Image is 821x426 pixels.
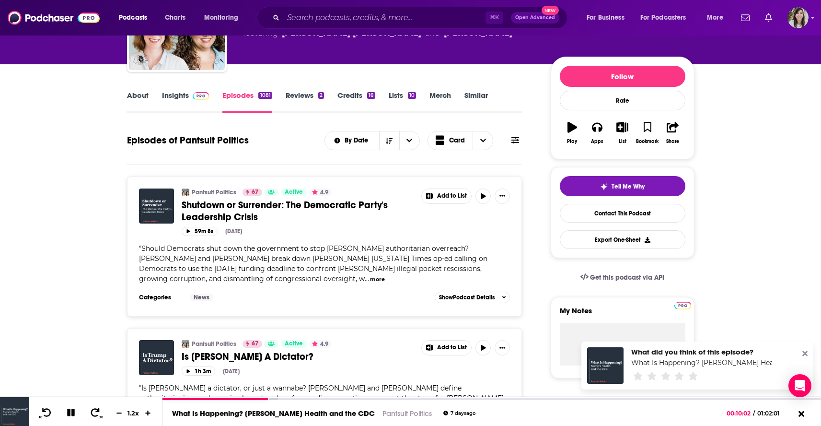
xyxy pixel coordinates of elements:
button: open menu [325,137,379,144]
span: Monitoring [204,11,238,24]
div: 10 [408,92,416,99]
a: Shutdown or Surrender: The Democratic Party's Leadership Crisis [139,189,174,224]
button: open menu [634,10,700,25]
a: Podchaser - Follow, Share and Rate Podcasts [8,9,100,27]
span: " [139,384,504,423]
a: Get this podcast via API [573,266,672,289]
button: 10 [37,407,55,419]
button: Sort Direction [379,131,399,150]
a: Reviews2 [286,91,324,113]
a: Similar [464,91,488,113]
span: ⌘ K [486,12,503,24]
span: " [139,244,487,283]
a: Pantsuit Politics [192,340,236,348]
a: Active [281,189,307,196]
button: List [610,116,635,150]
div: Search podcasts, credits, & more... [266,7,577,29]
a: Active [281,340,307,348]
div: 16 [367,92,375,99]
button: tell me why sparkleTell Me Why [560,176,685,196]
button: open menu [580,10,636,25]
button: Share [660,116,685,150]
span: Open Advanced [515,15,555,20]
input: Search podcasts, credits, & more... [283,10,486,25]
button: more [370,275,385,284]
span: 00:10:02 [727,410,753,417]
a: Is [PERSON_NAME] A Dictator? [182,351,415,363]
button: open menu [700,10,735,25]
a: Episodes1081 [222,91,272,113]
div: [DATE] [223,368,240,375]
div: 7 days ago [443,411,475,416]
img: Pantsuit Politics [182,340,189,348]
button: Open AdvancedNew [511,12,559,24]
span: Is [PERSON_NAME] A Dictator? [182,351,313,363]
a: Pantsuit Politics [382,409,432,418]
span: Tell Me Why [612,183,645,190]
a: Show notifications dropdown [761,10,776,26]
span: Get this podcast via API [590,273,664,282]
a: InsightsPodchaser Pro [162,91,209,113]
a: Lists10 [389,91,416,113]
span: 30 [99,415,103,419]
a: Pro website [674,300,691,309]
a: 67 [243,189,262,196]
button: Show More Button [495,340,510,355]
span: By Date [345,137,371,144]
button: 4.9 [309,340,331,348]
span: 67 [252,339,258,349]
button: Play [560,116,585,150]
a: Credits16 [337,91,375,113]
div: Bookmark [636,139,659,144]
h3: Categories [139,294,182,301]
span: 67 [252,188,258,197]
span: More [707,11,723,24]
div: Apps [591,139,603,144]
img: Podchaser Pro [674,302,691,309]
span: New [542,6,559,15]
button: 30 [87,407,105,419]
button: Follow [560,66,685,87]
span: Add to List [437,192,467,200]
button: ShowPodcast Details [435,292,510,303]
img: tell me why sparkle [600,183,608,190]
div: What did you think of this episode? [631,347,772,356]
button: Bookmark [635,116,660,150]
img: Is Trump A Dictator? [139,340,174,375]
span: Podcasts [119,11,147,24]
img: User Profile [787,7,809,28]
a: About [127,91,149,113]
button: 4.9 [309,189,331,196]
a: Contact This Podcast [560,204,685,223]
a: Charts [159,10,191,25]
span: 01:02:01 [755,410,789,417]
img: Podchaser Pro [193,92,209,100]
div: 1.2 x [126,409,142,417]
div: 2 [318,92,324,99]
span: Active [285,188,303,197]
button: Show More Button [495,189,510,204]
span: Logged in as devinandrade [787,7,809,28]
span: For Podcasters [640,11,686,24]
span: For Business [587,11,624,24]
h2: Choose View [428,131,494,150]
a: What Is Happening? Trump’s Health and the CDC [587,347,624,384]
button: open menu [112,10,160,25]
img: Pantsuit Politics [182,189,189,196]
a: News [190,294,213,301]
a: Show notifications dropdown [737,10,753,26]
span: Is [PERSON_NAME] a dictator, or just a wannabe? [PERSON_NAME] and [PERSON_NAME] define authoritar... [139,384,504,423]
span: Card [449,137,465,144]
a: 67 [243,340,262,348]
div: List [619,139,626,144]
label: My Notes [560,306,685,323]
a: Shutdown or Surrender: The Democratic Party's Leadership Crisis [182,199,415,223]
button: Show More Button [422,189,472,203]
span: Show Podcast Details [439,294,495,301]
span: Add to List [437,344,467,351]
span: Should Democrats shut down the government to stop [PERSON_NAME] authoritarian overreach? [PERSON_... [139,244,487,283]
h2: Choose List sort [324,131,420,150]
button: open menu [399,131,419,150]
